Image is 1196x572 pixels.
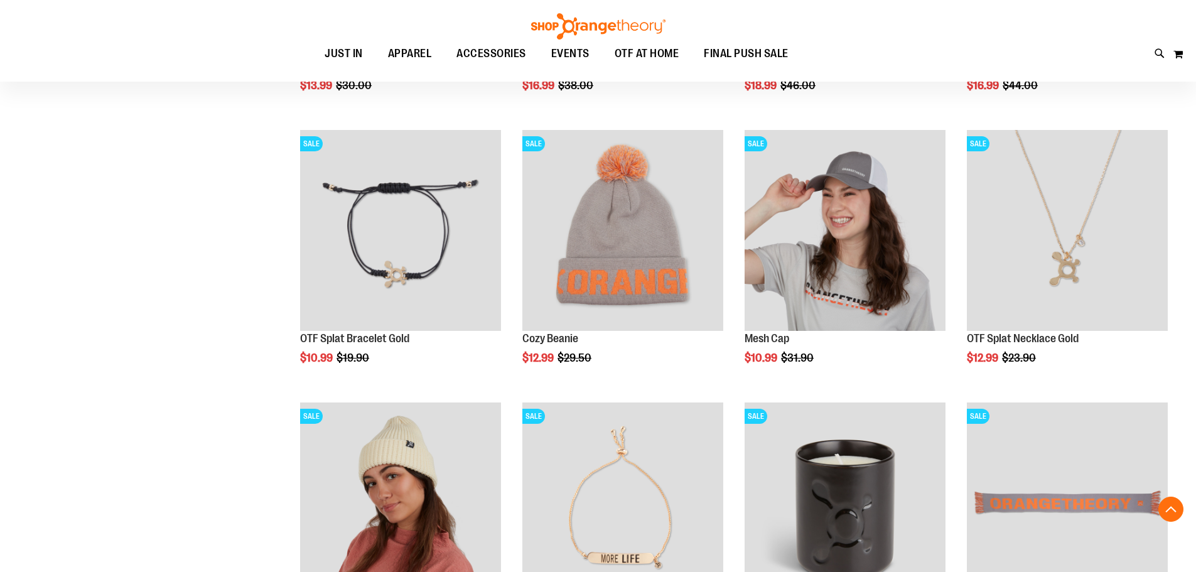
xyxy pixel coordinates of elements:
span: SALE [522,409,545,424]
span: $46.00 [780,79,817,92]
img: Shop Orangetheory [529,13,667,40]
span: SALE [745,409,767,424]
span: EVENTS [551,40,590,68]
a: Product image for Splat Necklace GoldSALE [967,130,1168,333]
div: product [294,124,507,396]
span: JUST IN [325,40,363,68]
span: $19.90 [337,352,371,364]
a: FINAL PUSH SALE [691,40,801,68]
a: EVENTS [539,40,602,68]
span: SALE [967,409,989,424]
div: product [516,124,730,396]
span: FINAL PUSH SALE [704,40,789,68]
img: Product image for Splat Necklace Gold [967,130,1168,331]
div: product [738,124,952,396]
span: $29.50 [558,352,593,364]
span: $10.99 [300,352,335,364]
span: SALE [967,136,989,151]
a: Mesh Cap [745,332,789,345]
span: $13.99 [300,79,334,92]
button: Back To Top [1158,497,1183,522]
a: JUST IN [312,40,375,68]
span: $12.99 [522,352,556,364]
div: product [961,124,1174,396]
span: SALE [300,136,323,151]
span: SALE [300,409,323,424]
a: OTF AT HOME [602,40,692,68]
span: $18.99 [745,79,778,92]
span: $10.99 [745,352,779,364]
span: SALE [745,136,767,151]
a: OTF Splat Necklace Gold [967,332,1079,345]
img: Product image for Orangetheory Mesh Cap [745,130,945,331]
span: $31.90 [781,352,816,364]
a: Main view of OTF Cozy Scarf GreySALE [522,130,723,333]
span: APPAREL [388,40,432,68]
a: Product image for Splat Bracelet GoldSALE [300,130,501,333]
a: ACCESSORIES [444,40,539,68]
span: $23.90 [1002,352,1038,364]
a: Cozy Beanie [522,332,578,345]
a: OTF Splat Bracelet Gold [300,332,409,345]
img: Main view of OTF Cozy Scarf Grey [522,130,723,331]
span: $30.00 [336,79,374,92]
img: Product image for Splat Bracelet Gold [300,130,501,331]
span: ACCESSORIES [456,40,526,68]
span: $16.99 [967,79,1001,92]
span: $12.99 [967,352,1000,364]
span: $16.99 [522,79,556,92]
a: Product image for Orangetheory Mesh CapSALE [745,130,945,333]
span: $38.00 [558,79,595,92]
span: OTF AT HOME [615,40,679,68]
span: $44.00 [1003,79,1040,92]
span: SALE [522,136,545,151]
a: APPAREL [375,40,444,68]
